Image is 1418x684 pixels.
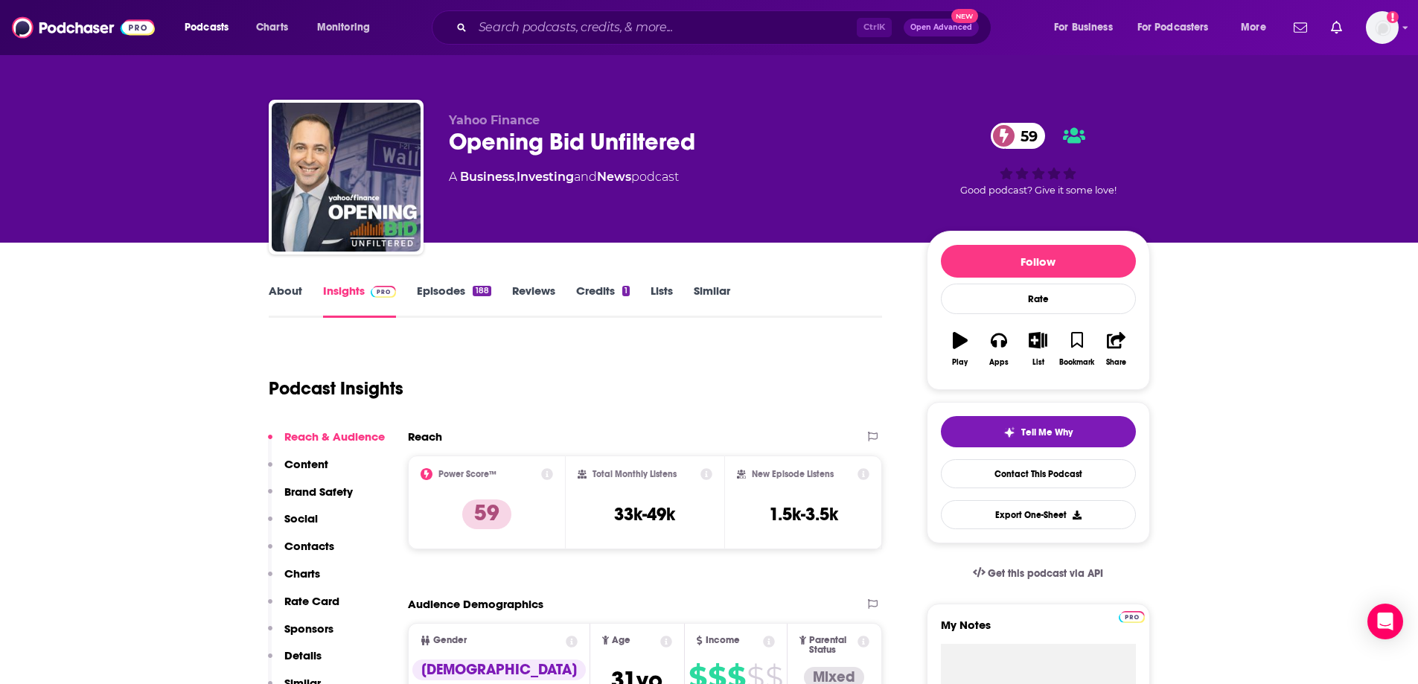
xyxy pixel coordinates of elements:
button: List [1018,322,1057,376]
p: 59 [462,499,511,529]
button: Follow [941,245,1136,278]
a: Investing [517,170,574,184]
span: More [1241,17,1266,38]
h1: Podcast Insights [269,377,403,400]
img: Podchaser Pro [371,286,397,298]
div: 59Good podcast? Give it some love! [927,113,1150,205]
a: Reviews [512,284,555,318]
a: Get this podcast via API [961,555,1116,592]
h2: Power Score™ [438,469,496,479]
p: Charts [284,566,320,581]
p: Social [284,511,318,525]
a: Pro website [1119,609,1145,623]
div: Play [952,358,968,367]
button: Play [941,322,980,376]
button: Social [268,511,318,539]
h2: Reach [408,429,442,444]
p: Rate Card [284,594,339,608]
span: Parental Status [809,636,855,655]
img: Opening Bid Unfiltered [272,103,421,252]
a: Contact This Podcast [941,459,1136,488]
span: , [514,170,517,184]
input: Search podcasts, credits, & more... [473,16,857,39]
button: tell me why sparkleTell Me Why [941,416,1136,447]
button: open menu [1128,16,1230,39]
button: Charts [268,566,320,594]
span: Ctrl K [857,18,892,37]
button: Brand Safety [268,485,353,512]
img: Podchaser - Follow, Share and Rate Podcasts [12,13,155,42]
a: About [269,284,302,318]
div: Share [1106,358,1126,367]
span: Gender [433,636,467,645]
h3: 33k-49k [614,503,675,525]
img: Podchaser Pro [1119,611,1145,623]
div: 188 [473,286,491,296]
div: 1 [622,286,630,296]
button: Reach & Audience [268,429,385,457]
span: Age [612,636,630,645]
a: Show notifications dropdown [1325,15,1348,40]
a: News [597,170,631,184]
span: Open Advanced [910,24,972,31]
button: Share [1096,322,1135,376]
button: open menu [307,16,389,39]
button: Apps [980,322,1018,376]
button: Sponsors [268,621,333,649]
h3: 1.5k-3.5k [769,503,838,525]
span: Logged in as mindyn [1366,11,1399,44]
p: Sponsors [284,621,333,636]
button: open menu [1044,16,1131,39]
span: and [574,170,597,184]
span: New [951,9,978,23]
a: Show notifications dropdown [1288,15,1313,40]
button: open menu [1230,16,1285,39]
a: 59 [991,123,1045,149]
img: User Profile [1366,11,1399,44]
span: Good podcast? Give it some love! [960,185,1117,196]
span: For Podcasters [1137,17,1209,38]
span: Get this podcast via API [988,567,1103,580]
h2: New Episode Listens [752,469,834,479]
div: A podcast [449,168,679,186]
span: For Business [1054,17,1113,38]
span: Yahoo Finance [449,113,540,127]
h2: Audience Demographics [408,597,543,611]
a: Episodes188 [417,284,491,318]
a: Charts [246,16,297,39]
button: Rate Card [268,594,339,621]
span: Monitoring [317,17,370,38]
button: Content [268,457,328,485]
span: Charts [256,17,288,38]
div: Bookmark [1059,358,1094,367]
p: Reach & Audience [284,429,385,444]
p: Content [284,457,328,471]
div: [DEMOGRAPHIC_DATA] [412,659,586,680]
a: Credits1 [576,284,630,318]
span: Tell Me Why [1021,426,1073,438]
p: Details [284,648,322,662]
svg: Add a profile image [1387,11,1399,23]
div: Search podcasts, credits, & more... [446,10,1006,45]
button: Bookmark [1058,322,1096,376]
span: Income [706,636,740,645]
div: Apps [989,358,1009,367]
img: tell me why sparkle [1003,426,1015,438]
div: Rate [941,284,1136,314]
h2: Total Monthly Listens [593,469,677,479]
span: 59 [1006,123,1045,149]
button: Export One-Sheet [941,500,1136,529]
button: Details [268,648,322,676]
a: Similar [694,284,730,318]
button: Open AdvancedNew [904,19,979,36]
a: InsightsPodchaser Pro [323,284,397,318]
button: Contacts [268,539,334,566]
a: Business [460,170,514,184]
label: My Notes [941,618,1136,644]
div: Open Intercom Messenger [1367,604,1403,639]
span: Podcasts [185,17,229,38]
button: Show profile menu [1366,11,1399,44]
p: Brand Safety [284,485,353,499]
